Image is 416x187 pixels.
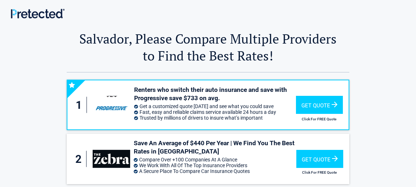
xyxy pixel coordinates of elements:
img: thezebra's logo [93,150,130,168]
li: Fast, easy and reliable claims service available 24 hours a day [134,109,296,115]
h2: Click For FREE Quote [296,117,342,121]
h2: Click For FREE Quote [296,170,343,174]
div: 1 [75,97,87,113]
div: Get Quote [296,96,343,114]
img: Main Logo [11,9,65,18]
h3: Save An Average of $440 Per Year | We Find You The Best Rates in [GEOGRAPHIC_DATA] [134,139,296,156]
li: Compare Over +100 Companies At A Glance [134,157,296,162]
li: A Secure Place To Compare Car Insurance Quotes [134,168,296,174]
h3: Renters who switch their auto insurance and save with Progressive save $733 on avg. [134,86,296,102]
li: Get a customized quote [DATE] and see what you could save [134,103,296,109]
div: Get Quote [296,150,343,168]
div: 2 [74,151,86,167]
li: Trusted by millions of drivers to insure what’s important [134,115,296,121]
img: progressive's logo [93,96,130,114]
li: We Work With All Of The Top Insurance Providers [134,162,296,168]
h2: Salvador, Please Compare Multiple Providers to Find the Best Rates! [67,30,349,64]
